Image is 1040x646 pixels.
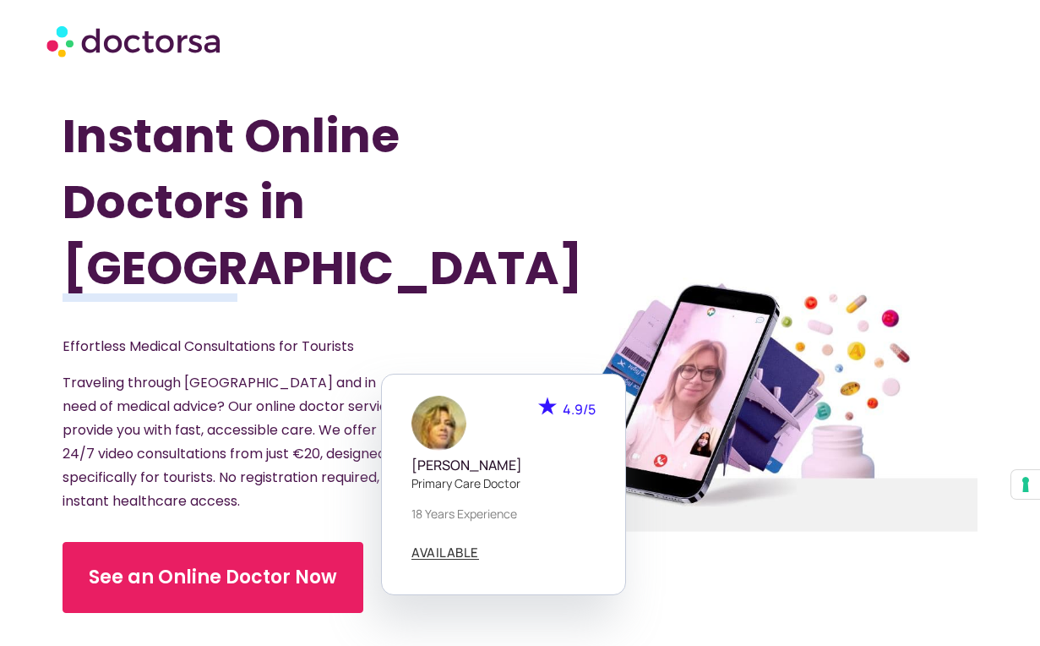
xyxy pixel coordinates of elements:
[63,542,363,613] a: See an Online Doctor Now
[411,474,596,492] p: Primary care doctor
[411,457,596,474] h5: [PERSON_NAME]
[63,103,451,301] h1: Instant Online Doctors in [GEOGRAPHIC_DATA]
[89,564,337,591] span: See an Online Doctor Now
[411,505,596,523] p: 18 years experience
[411,546,479,560] a: AVAILABLE
[63,337,354,356] span: Effortless Medical Consultations for Tourists
[1011,470,1040,499] button: Your consent preferences for tracking technologies
[563,400,596,419] span: 4.9/5
[63,373,406,511] span: Traveling through [GEOGRAPHIC_DATA] and in need of medical advice? Our online doctor services pro...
